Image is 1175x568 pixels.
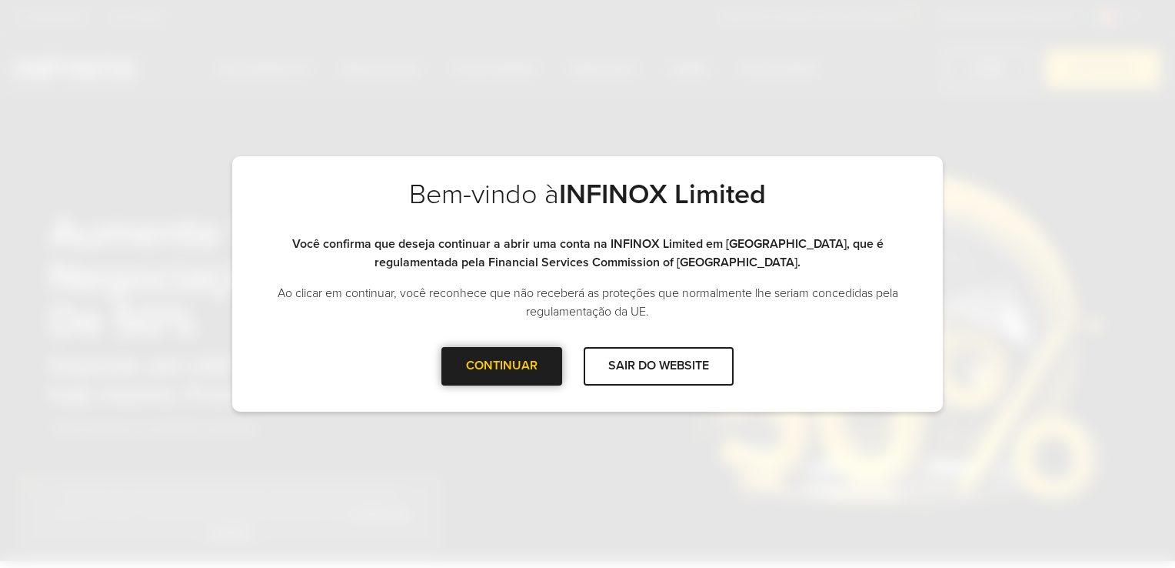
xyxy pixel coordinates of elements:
strong: INFINOX Limited [559,178,766,211]
h2: Bem-vindo à [263,178,912,235]
div: SAIR DO WEBSITE [584,347,734,385]
div: CONTINUAR [441,347,562,385]
strong: Você confirma que deseja continuar a abrir uma conta na INFINOX Limited em [GEOGRAPHIC_DATA], que... [292,236,884,270]
p: Ao clicar em continuar, você reconhece que não receberá as proteções que normalmente lhe seriam c... [263,284,912,321]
